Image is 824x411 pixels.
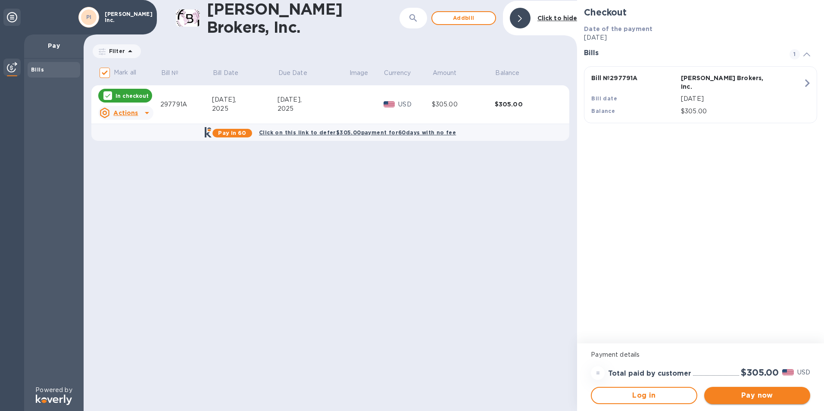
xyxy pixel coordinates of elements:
button: Bill №297791A[PERSON_NAME] Brokers, Inc.Bill date[DATE]Balance$305.00 [584,66,817,123]
h2: $305.00 [741,367,779,378]
img: USD [384,101,395,107]
span: Due Date [278,68,318,78]
p: Filter [106,47,125,55]
p: Bill № 297791A [591,74,677,82]
div: 297791A [160,100,212,109]
h3: Bills [584,49,779,57]
div: 2025 [212,104,278,113]
span: Balance [495,68,531,78]
b: Pay in 60 [218,130,246,136]
img: Logo [36,395,72,405]
p: [PERSON_NAME] Brokers, Inc. [681,74,767,91]
p: In checkout [115,92,149,100]
span: Bill № [161,68,190,78]
p: Image [350,68,368,78]
div: [DATE], [212,95,278,104]
h3: Total paid by customer [608,370,691,378]
b: Date of the payment [584,25,652,32]
div: $305.00 [432,100,495,109]
p: Pay [31,41,77,50]
button: Addbill [431,11,496,25]
b: Balance [591,108,615,114]
span: 1 [790,49,800,59]
b: Bills [31,66,44,73]
h2: Checkout [584,7,817,18]
img: USD [782,369,794,375]
p: Bill Date [213,68,238,78]
span: Pay now [711,390,803,401]
p: USD [797,368,810,377]
span: Add bill [439,13,488,23]
p: Amount [433,68,457,78]
p: Mark all [114,68,136,77]
span: Log in [599,390,689,401]
div: $305.00 [495,100,558,109]
div: [DATE], [278,95,349,104]
p: Powered by [35,386,72,395]
p: Bill № [161,68,179,78]
b: Click on this link to defer $305.00 payment for 60 days with no fee [259,129,456,136]
button: Log in [591,387,697,404]
p: $305.00 [681,107,803,116]
p: [DATE] [584,33,817,42]
button: Pay now [704,387,810,404]
p: [PERSON_NAME] Inc. [105,11,148,23]
b: Bill date [591,95,617,102]
div: = [591,366,605,380]
p: Balance [495,68,519,78]
p: Payment details [591,350,810,359]
p: [DATE] [681,94,803,103]
p: USD [398,100,432,109]
u: Actions [113,109,138,116]
p: Due Date [278,68,307,78]
p: Currency [384,68,411,78]
span: Amount [433,68,468,78]
b: Click to hide [537,15,577,22]
span: Bill Date [213,68,250,78]
b: PI [86,14,92,20]
div: 2025 [278,104,349,113]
